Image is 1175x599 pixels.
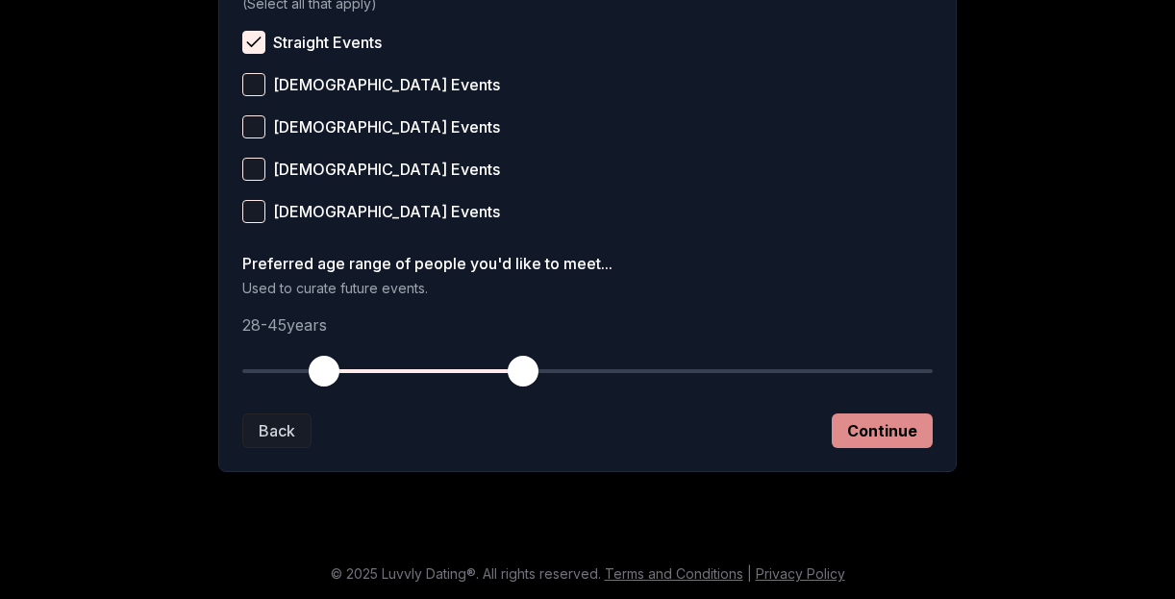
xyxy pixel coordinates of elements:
p: 28 - 45 years [242,313,933,337]
button: [DEMOGRAPHIC_DATA] Events [242,115,265,138]
button: [DEMOGRAPHIC_DATA] Events [242,73,265,96]
a: Privacy Policy [756,565,845,582]
span: [DEMOGRAPHIC_DATA] Events [273,162,500,177]
button: Back [242,413,312,448]
button: Continue [832,413,933,448]
button: Straight Events [242,31,265,54]
span: [DEMOGRAPHIC_DATA] Events [273,77,500,92]
span: Straight Events [273,35,382,50]
label: Preferred age range of people you'd like to meet... [242,256,933,271]
span: [DEMOGRAPHIC_DATA] Events [273,119,500,135]
p: Used to curate future events. [242,279,933,298]
span: | [747,565,752,582]
button: [DEMOGRAPHIC_DATA] Events [242,158,265,181]
a: Terms and Conditions [605,565,743,582]
button: [DEMOGRAPHIC_DATA] Events [242,200,265,223]
span: [DEMOGRAPHIC_DATA] Events [273,204,500,219]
